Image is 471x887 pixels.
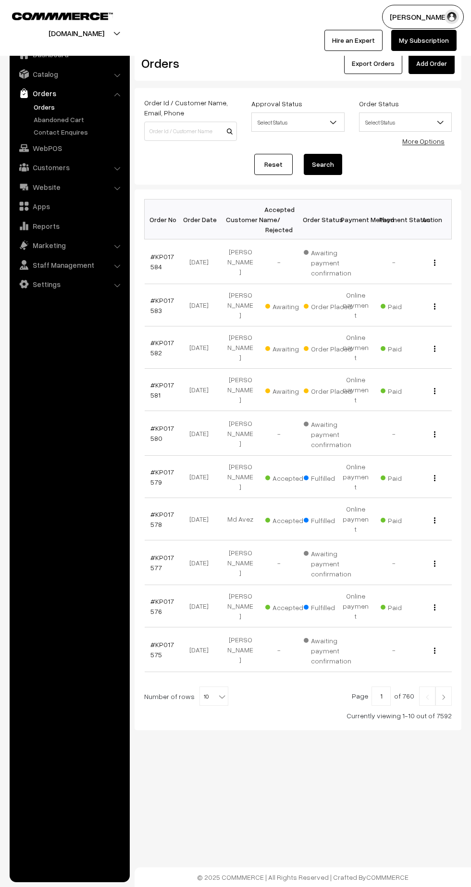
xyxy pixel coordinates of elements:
[375,627,413,672] td: -
[434,517,435,524] img: Menu
[375,239,413,284] td: -
[12,159,126,176] a: Customers
[150,640,174,659] a: #KP017575
[183,411,221,456] td: [DATE]
[150,296,174,314] a: #KP017583
[265,600,313,612] span: Accepted
[381,513,429,525] span: Paid
[135,867,471,887] footer: © 2025 COMMMERCE | All Rights Reserved | Crafted By
[434,388,435,394] img: Menu
[344,53,402,74] button: Export Orders
[144,98,237,118] label: Order Id / Customer Name, Email, Phone
[336,200,375,239] th: Payment Method
[183,326,221,369] td: [DATE]
[221,369,260,411] td: [PERSON_NAME]
[381,341,429,354] span: Paid
[304,417,352,450] span: Awaiting payment confirmation
[221,284,260,326] td: [PERSON_NAME]
[391,30,457,51] a: My Subscription
[298,200,336,239] th: Order Status
[336,284,375,326] td: Online payment
[423,694,432,700] img: Left
[183,200,221,239] th: Order Date
[304,471,352,483] span: Fulfilled
[304,245,352,278] span: Awaiting payment confirmation
[304,633,352,666] span: Awaiting payment confirmation
[12,237,126,254] a: Marketing
[394,692,414,700] span: of 760
[150,252,174,271] a: #KP017584
[150,553,174,572] a: #KP017577
[12,178,126,196] a: Website
[251,99,302,109] label: Approval Status
[260,627,298,672] td: -
[183,627,221,672] td: [DATE]
[145,200,183,239] th: Order No
[260,200,298,239] th: Accepted / Rejected
[260,540,298,585] td: -
[260,411,298,456] td: -
[12,10,96,21] a: COMMMERCE
[150,338,174,357] a: #KP017582
[251,112,344,132] span: Select Status
[183,585,221,627] td: [DATE]
[265,513,313,525] span: Accepted
[434,561,435,567] img: Menu
[336,585,375,627] td: Online payment
[221,456,260,498] td: [PERSON_NAME]
[439,694,448,700] img: Right
[366,873,409,881] a: COMMMERCE
[336,456,375,498] td: Online payment
[304,341,352,354] span: Order Placed
[413,200,452,239] th: Action
[409,53,455,74] a: Add Order
[352,692,368,700] span: Page
[434,604,435,611] img: Menu
[183,498,221,540] td: [DATE]
[254,154,293,175] a: Reset
[381,384,429,396] span: Paid
[381,471,429,483] span: Paid
[150,597,174,615] a: #KP017576
[265,471,313,483] span: Accepted
[375,540,413,585] td: -
[31,102,126,112] a: Orders
[221,326,260,369] td: [PERSON_NAME]
[12,217,126,235] a: Reports
[265,384,313,396] span: Awaiting
[359,112,452,132] span: Select Status
[265,299,313,312] span: Awaiting
[381,299,429,312] span: Paid
[141,56,236,71] h2: Orders
[304,546,352,579] span: Awaiting payment confirmation
[434,346,435,352] img: Menu
[304,513,352,525] span: Fulfilled
[434,431,435,437] img: Menu
[221,540,260,585] td: [PERSON_NAME]
[12,198,126,215] a: Apps
[375,411,413,456] td: -
[150,381,174,399] a: #KP017581
[336,498,375,540] td: Online payment
[434,648,435,654] img: Menu
[265,341,313,354] span: Awaiting
[183,369,221,411] td: [DATE]
[359,114,451,131] span: Select Status
[434,475,435,481] img: Menu
[12,275,126,293] a: Settings
[12,12,113,20] img: COMMMERCE
[221,239,260,284] td: [PERSON_NAME]
[31,127,126,137] a: Contact Enquires
[150,468,174,486] a: #KP017579
[183,239,221,284] td: [DATE]
[304,384,352,396] span: Order Placed
[200,687,228,706] span: 10
[12,85,126,102] a: Orders
[221,498,260,540] td: Md Avez
[445,10,459,24] img: user
[221,200,260,239] th: Customer Name
[304,299,352,312] span: Order Placed
[336,326,375,369] td: Online payment
[304,600,352,612] span: Fulfilled
[199,687,228,706] span: 10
